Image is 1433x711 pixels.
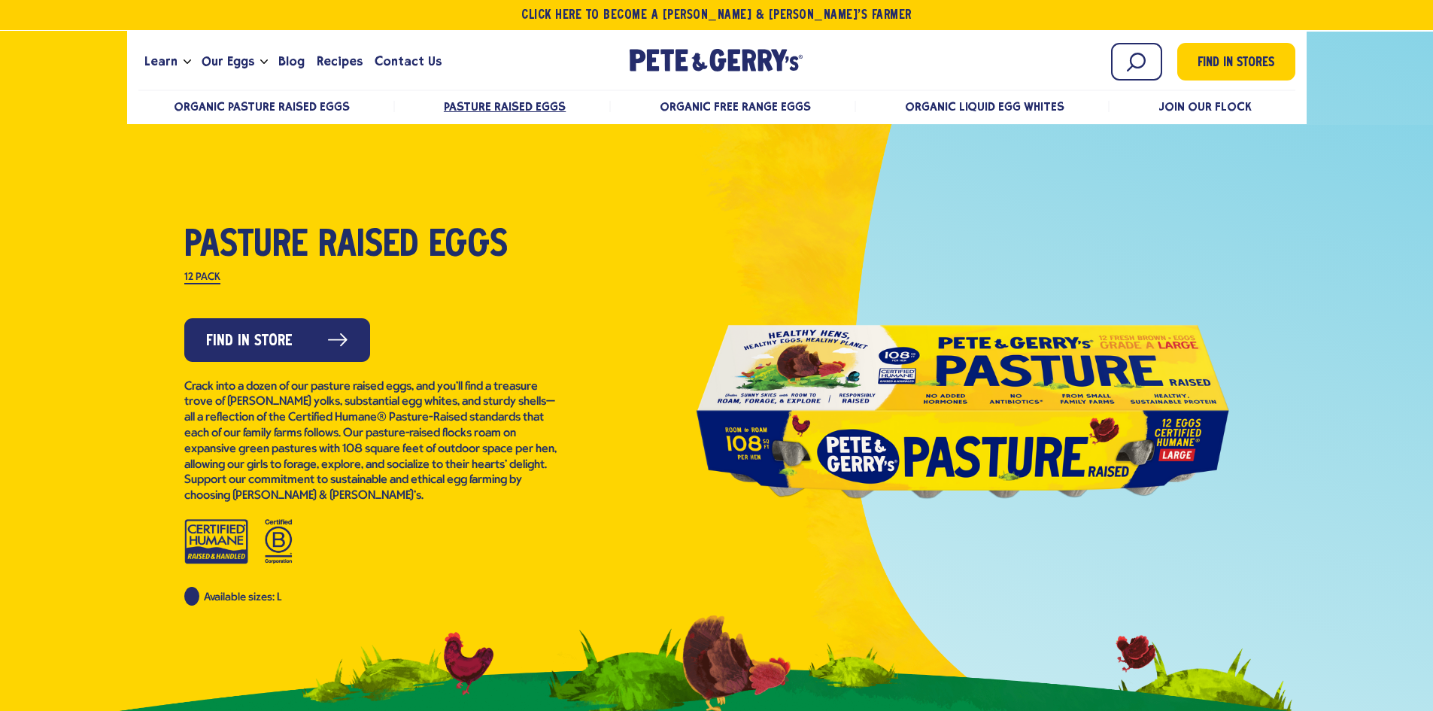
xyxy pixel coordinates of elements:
span: Contact Us [375,52,442,71]
a: Find in Store [184,318,370,362]
a: Organic Pasture Raised Eggs [174,99,351,114]
span: Our Eggs [202,52,254,71]
a: Our Eggs [196,41,260,82]
span: Recipes [317,52,363,71]
span: Available sizes: L [204,592,281,603]
a: Join Our Flock [1158,99,1252,114]
label: 12 Pack [184,272,220,284]
input: Search [1111,43,1162,81]
a: Contact Us [369,41,448,82]
nav: desktop product menu [138,90,1295,122]
h1: Pasture Raised Eggs [184,226,560,266]
a: Organic Free Range Eggs [660,99,811,114]
span: Find in Store [206,330,293,353]
span: Learn [144,52,178,71]
button: Open the dropdown menu for Learn [184,59,191,65]
a: Learn [138,41,184,82]
span: Blog [278,52,305,71]
a: Organic Liquid Egg Whites [905,99,1065,114]
span: Find in Stores [1198,53,1274,74]
a: Recipes [311,41,369,82]
a: Find in Stores [1177,43,1295,81]
button: Open the dropdown menu for Our Eggs [260,59,268,65]
a: Pasture Raised Eggs [444,99,566,114]
p: Crack into a dozen of our pasture raised eggs, and you’ll find a treasure trove of [PERSON_NAME] ... [184,379,560,504]
a: Blog [272,41,311,82]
